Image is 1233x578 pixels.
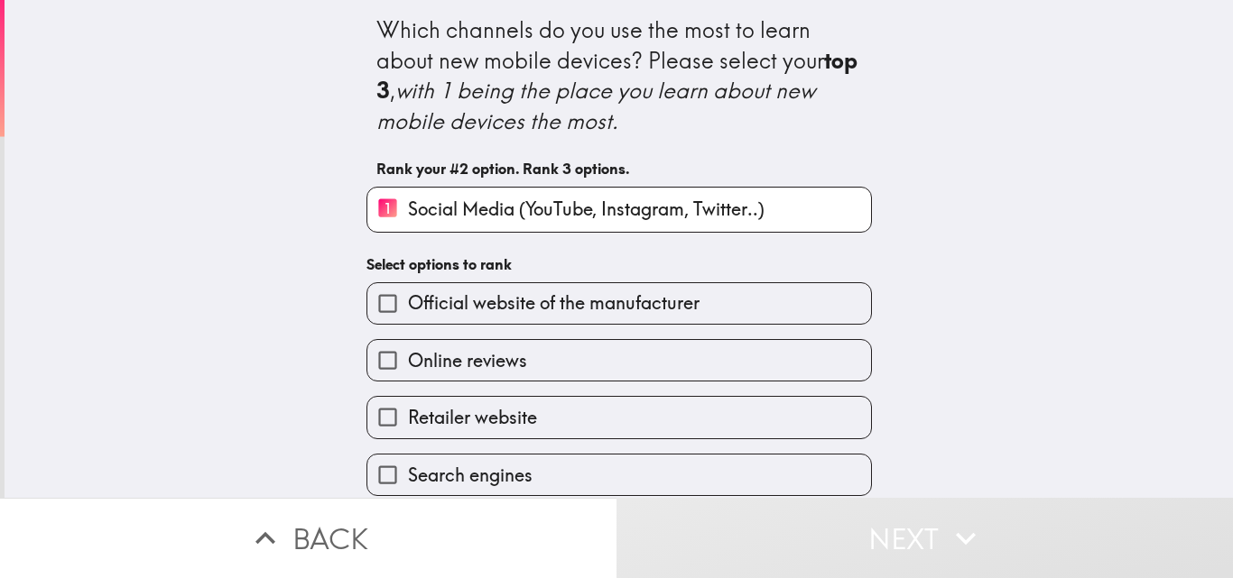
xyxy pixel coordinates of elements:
[367,454,871,495] button: Search engines
[408,290,700,316] span: Official website of the manufacturer
[367,397,871,437] button: Retailer website
[616,498,1233,578] button: Next
[408,197,765,222] span: Social Media (YouTube, Instagram, Twitter..)
[376,159,862,179] h6: Rank your #2 option. Rank 3 options.
[408,348,527,373] span: Online reviews
[366,254,872,274] h6: Select options to rank
[367,283,871,324] button: Official website of the manufacturer
[367,188,871,232] button: 1Social Media (YouTube, Instagram, Twitter..)
[408,463,533,488] span: Search engines
[367,340,871,381] button: Online reviews
[376,15,862,136] div: Which channels do you use the most to learn about new mobile devices? Please select your ,
[376,77,820,134] i: with 1 being the place you learn about new mobile devices the most.
[408,405,537,430] span: Retailer website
